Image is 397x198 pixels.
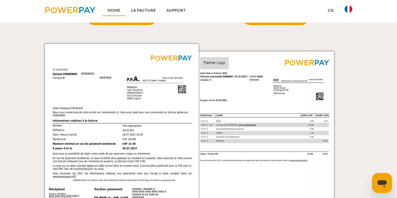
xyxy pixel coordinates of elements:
img: logo-powerpay.svg [45,7,96,13]
a: LA FACTURE [126,5,161,16]
a: CG [323,5,339,16]
iframe: Bouton de lancement de la fenêtre de messagerie [372,173,392,193]
a: Support [161,5,191,16]
a: Home [102,5,126,16]
img: fr [345,5,352,13]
